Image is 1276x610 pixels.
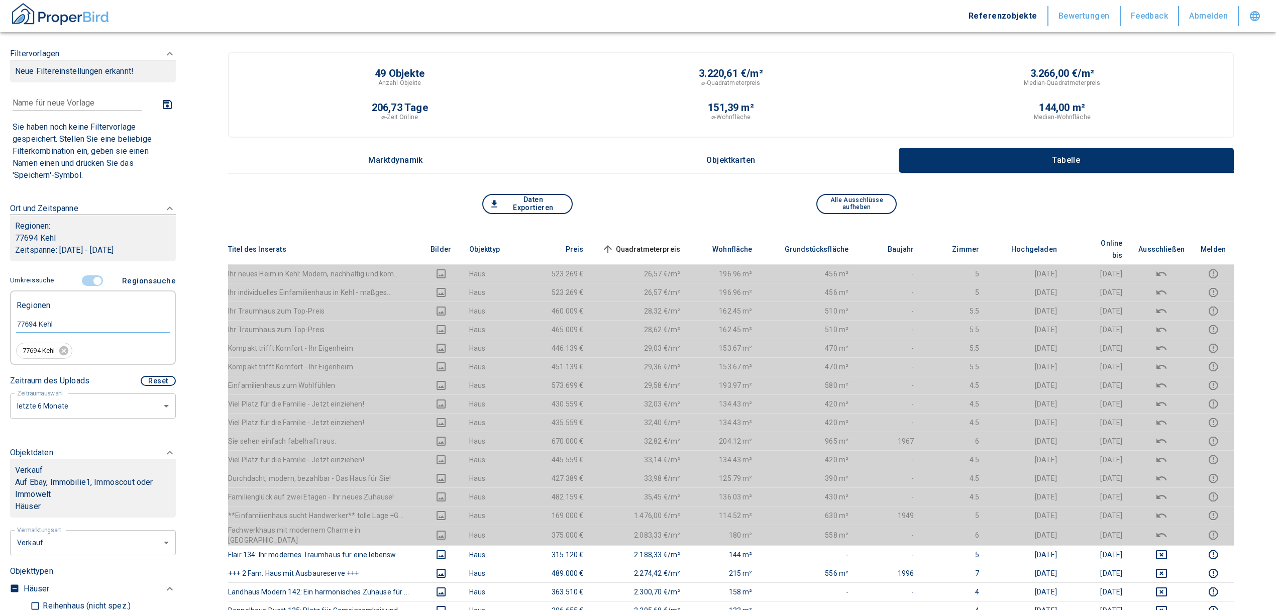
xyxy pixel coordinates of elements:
td: [DATE] [987,545,1065,564]
td: [DATE] [1065,320,1130,339]
button: Referenzobjekte [959,6,1048,26]
td: 456 m² [761,283,857,301]
td: 4.5 [922,376,987,394]
td: 29,36 €/m² [592,357,689,376]
p: Sie haben noch keine Filtervorlage gespeichert. Stellen Sie eine beliebige Filterkombination ein,... [13,121,173,181]
td: 456 m² [761,264,857,283]
button: images [429,549,453,561]
button: images [429,417,453,429]
td: 5 [922,264,987,283]
td: 5 [922,506,987,525]
td: [DATE] [1065,525,1130,545]
td: 1.476,00 €/m² [592,506,689,525]
td: [DATE] [1065,376,1130,394]
p: 206,73 Tage [372,103,428,113]
div: FiltervorlagenNeue Filtereinstellungen erkannt! [10,271,176,419]
button: deselect this listing [1138,491,1185,503]
td: [DATE] [987,301,1065,320]
td: 153.67 m² [688,357,761,376]
td: [DATE] [1065,469,1130,487]
button: Feedback [1121,6,1180,26]
button: deselect this listing [1138,435,1185,447]
td: 204.12 m² [688,432,761,450]
td: 134.43 m² [688,413,761,432]
button: images [429,586,453,598]
button: Abmelden [1179,6,1239,26]
p: Objektdaten [10,447,53,459]
button: report this listing [1201,435,1226,447]
button: report this listing [1201,491,1226,503]
td: [DATE] [987,487,1065,506]
th: Einfamilienhaus zum Wohlfühlen [228,376,421,394]
p: ⌀-Zeit Online [381,113,417,122]
td: 510 m² [761,301,857,320]
td: Haus [461,545,526,564]
td: - [857,525,922,545]
td: 32,82 €/m² [592,432,689,450]
td: 420 m² [761,413,857,432]
th: Sie sehen einfach fabelhaft raus. [228,432,421,450]
button: report this listing [1201,398,1226,410]
td: 158 m² [688,582,761,601]
span: Quadratmeterpreis [600,243,681,255]
td: [DATE] [987,413,1065,432]
th: +++ 2 Fam. Haus mit Ausbaureserve +++ [228,564,421,582]
button: Daten Exportieren [482,194,573,214]
button: report this listing [1201,379,1226,391]
td: 32,40 €/m² [592,413,689,432]
td: 4.5 [922,413,987,432]
td: [DATE] [987,582,1065,601]
button: images [429,268,453,280]
td: [DATE] [1065,450,1130,469]
th: Ihr individuelles Einfamilienhaus in Kehl - maßges... [228,283,421,301]
p: ⌀-Quadratmeterpreis [701,78,760,87]
td: 435.559 € [526,413,592,432]
button: Bewertungen [1048,6,1121,26]
button: deselect this listing [1138,398,1185,410]
td: 430 m² [761,487,857,506]
button: report this listing [1201,549,1226,561]
th: Ihr neues Heim in Kehl: Modern, nachhaltig und kom... [228,264,421,283]
td: 965 m² [761,432,857,450]
td: 446.139 € [526,339,592,357]
th: Fachwerkhaus mit modernem Charme in [GEOGRAPHIC_DATA] [228,525,421,545]
td: - [857,301,922,320]
p: Neue Filtereinstellungen erkannt! [15,65,171,77]
td: 5.5 [922,301,987,320]
td: 196.96 m² [688,264,761,283]
button: deselect this listing [1138,286,1185,298]
p: Marktdynamik [368,156,423,165]
td: 7 [922,564,987,582]
td: 6 [922,432,987,450]
button: deselect this listing [1138,342,1185,354]
td: 28,32 €/m² [592,301,689,320]
td: - [761,545,857,564]
p: Regionen : [15,220,171,232]
th: Flair 134: Ihr modernes Traumhaus für eine lebensw... [228,545,421,564]
td: 363.510 € [526,582,592,601]
td: - [857,582,922,601]
td: 556 m² [761,564,857,582]
td: 4.5 [922,469,987,487]
td: 420 m² [761,394,857,413]
td: 523.269 € [526,264,592,283]
td: 558 m² [761,525,857,545]
th: Familienglück auf zwei Etagen - Ihr neues Zuhause! [228,487,421,506]
td: 5 [922,545,987,564]
td: - [857,320,922,339]
td: 33,14 €/m² [592,450,689,469]
span: Objekttyp [469,243,516,255]
button: report this listing [1201,529,1226,541]
td: 430.559 € [526,394,592,413]
td: 460.009 € [526,301,592,320]
td: 153.67 m² [688,339,761,357]
button: images [429,398,453,410]
td: 196.96 m² [688,283,761,301]
span: Baujahr [872,243,914,255]
p: Filtervorlagen [10,48,59,60]
td: 390 m² [761,469,857,487]
td: [DATE] [1065,394,1130,413]
button: Alle Ausschlüsse aufheben [816,194,897,214]
td: Haus [461,357,526,376]
span: Zimmer [936,243,979,255]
